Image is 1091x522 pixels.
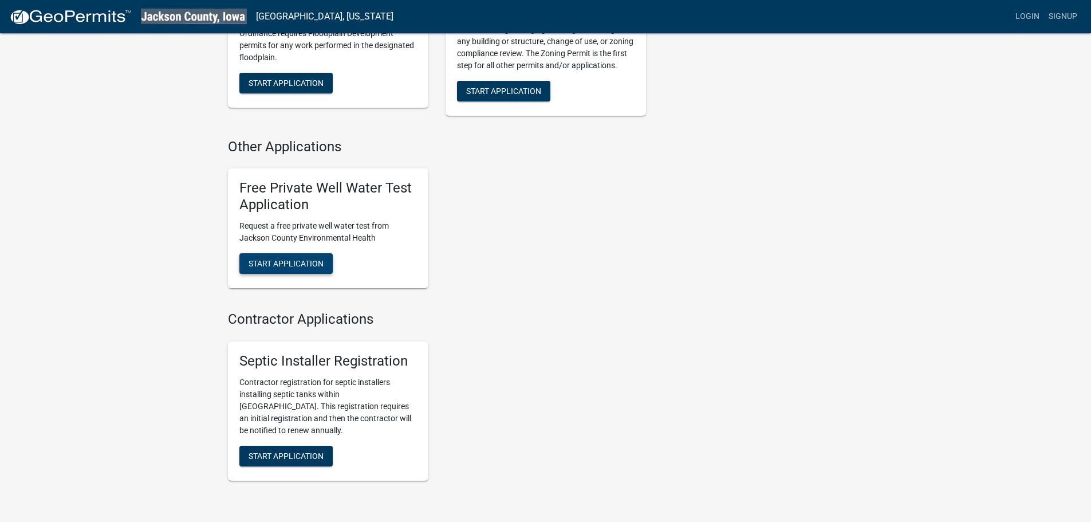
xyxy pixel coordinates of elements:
p: Contractor registration for septic installers installing septic tanks within [GEOGRAPHIC_DATA]. T... [239,376,417,437]
img: Jackson County, Iowa [141,9,247,24]
a: Login [1011,6,1044,28]
h5: Septic Installer Registration [239,353,417,370]
span: Start Application [466,86,541,95]
button: Start Application [239,253,333,274]
button: Start Application [457,81,550,101]
button: Start Application [239,73,333,93]
h4: Other Applications [228,139,646,155]
span: Start Application [249,451,324,460]
h5: Free Private Well Water Test Application [239,180,417,213]
p: Jackson County Floodplain Management Ordinance requires Floodplain Development permits for any wo... [239,15,417,64]
a: Signup [1044,6,1082,28]
span: Start Application [249,258,324,268]
button: Start Application [239,446,333,466]
p: Request a free private well water test from Jackson County Environmental Health [239,220,417,244]
h4: Contractor Applications [228,311,646,328]
span: Start Application [249,79,324,88]
wm-workflow-list-section: Contractor Applications [228,311,646,490]
a: [GEOGRAPHIC_DATA], [US_STATE] [256,7,393,26]
wm-workflow-list-section: Other Applications [228,139,646,297]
